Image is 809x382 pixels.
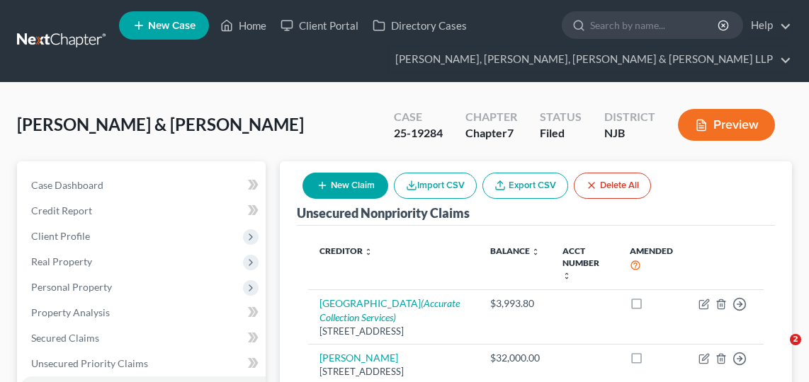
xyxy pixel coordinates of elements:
th: Amended [618,237,687,290]
div: District [604,109,655,125]
div: [STREET_ADDRESS] [319,325,468,338]
button: Preview [678,109,775,141]
a: Property Analysis [20,300,266,325]
i: (Accurate Collection Services) [319,297,460,323]
iframe: Intercom live chat [761,334,795,368]
i: unfold_more [531,248,540,256]
span: Secured Claims [31,332,99,344]
a: [GEOGRAPHIC_DATA](Accurate Collection Services) [319,297,460,323]
i: unfold_more [562,272,571,280]
button: Delete All [574,173,651,199]
div: [STREET_ADDRESS] [319,365,468,378]
div: 25-19284 [394,125,443,141]
a: Home [213,13,273,38]
span: Property Analysis [31,306,110,318]
a: Secured Claims [20,325,266,351]
button: New Claim [302,173,388,199]
span: [PERSON_NAME] & [PERSON_NAME] [17,114,304,134]
span: Unsecured Priority Claims [31,357,148,369]
div: Unsecured Nonpriority Claims [297,204,470,221]
span: Credit Report [31,204,92,216]
span: Real Property [31,255,92,267]
a: Unsecured Priority Claims [20,351,266,376]
a: Acct Number unfold_more [562,245,599,280]
span: Client Profile [31,230,90,242]
input: Search by name... [590,12,720,38]
a: [PERSON_NAME], [PERSON_NAME], [PERSON_NAME] & [PERSON_NAME] LLP [388,47,791,72]
a: Export CSV [482,173,568,199]
div: Chapter [465,109,517,125]
div: $3,993.80 [490,296,540,311]
span: 7 [507,126,514,139]
span: 2 [790,334,801,345]
div: Status [540,109,582,125]
a: Help [744,13,791,38]
div: $32,000.00 [490,351,540,365]
a: Case Dashboard [20,173,266,198]
div: Chapter [465,125,517,141]
a: Creditor unfold_more [319,245,373,256]
button: Import CSV [394,173,477,199]
a: Credit Report [20,198,266,224]
a: Client Portal [273,13,366,38]
a: Balance unfold_more [490,245,540,256]
a: [PERSON_NAME] [319,352,398,364]
div: Filed [540,125,582,141]
span: New Case [148,21,196,31]
a: Directory Cases [366,13,474,38]
div: NJB [604,125,655,141]
span: Personal Property [31,281,112,293]
span: Case Dashboard [31,179,103,191]
i: unfold_more [364,248,373,256]
div: Case [394,109,443,125]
